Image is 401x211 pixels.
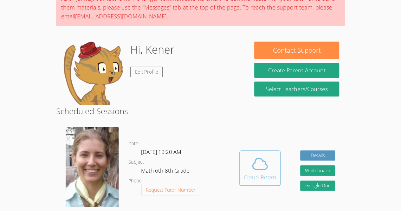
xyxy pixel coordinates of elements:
[239,150,281,186] button: Cloud Room
[146,188,196,192] span: Request Tutor Number
[141,148,181,155] span: [DATE] 10:20 AM
[254,63,339,78] button: Create Parent Account
[130,67,163,77] a: Edit Profile
[128,177,142,185] dt: Phone
[300,150,335,161] a: Details
[62,42,125,105] img: default.png
[254,82,339,96] a: Select Teachers/Courses
[254,42,339,59] button: Contact Support
[141,185,200,195] button: Request Tutor Number
[130,42,174,58] h1: Hi, Kener
[128,158,144,166] dt: Subject
[56,105,345,117] h2: Scheduled Sessions
[66,127,119,207] img: Screenshot%202024-09-06%20202226%20-%20Cropped.png
[141,166,191,177] dd: Math 6th-8th Grade
[300,165,335,176] button: Whiteboard
[300,181,335,191] a: Google Doc
[128,140,138,148] dt: Date
[244,173,276,181] div: Cloud Room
